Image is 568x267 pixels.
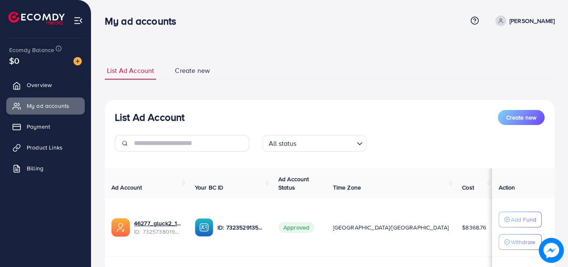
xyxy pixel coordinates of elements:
img: ic-ads-acc.e4c84228.svg [111,218,130,237]
span: Overview [27,81,52,89]
span: [GEOGRAPHIC_DATA]/[GEOGRAPHIC_DATA] [333,223,449,232]
a: Payment [6,118,85,135]
button: Create new [498,110,545,125]
span: Time Zone [333,183,361,192]
span: Create new [175,66,210,75]
span: ID: 7325738019401580545 [134,227,182,236]
span: Cost [462,183,474,192]
a: Billing [6,160,85,177]
p: Withdraw [511,237,535,247]
button: Add Fund [499,212,542,227]
p: ID: 7323529135098331137 [217,222,265,232]
input: Search for option [299,136,353,150]
a: Product Links [6,139,85,156]
span: Create new [506,113,536,122]
span: Billing [27,164,43,172]
p: Add Fund [511,215,536,225]
div: <span class='underline'>46277_gluck2_1705656333992</span></br>7325738019401580545 [134,219,182,236]
span: Ad Account Status [278,175,309,192]
p: [PERSON_NAME] [510,16,555,26]
span: Ecomdy Balance [9,46,54,54]
img: logo [8,12,65,25]
span: $8368.76 [462,223,486,232]
span: My ad accounts [27,102,69,110]
span: Ad Account [111,183,142,192]
h3: List Ad Account [115,111,184,123]
a: My ad accounts [6,97,85,114]
span: Approved [278,222,314,233]
img: menu [73,16,83,25]
span: Action [499,183,515,192]
button: Withdraw [499,234,542,250]
span: Your BC ID [195,183,224,192]
h3: My ad accounts [105,15,183,27]
div: Search for option [263,135,367,152]
span: List Ad Account [107,66,154,75]
img: ic-ba-acc.ded83a64.svg [195,218,213,237]
img: image [539,238,564,263]
span: $0 [9,55,19,67]
img: image [73,57,82,65]
a: [PERSON_NAME] [492,15,555,26]
a: Overview [6,77,85,93]
span: Payment [27,122,50,131]
span: All status [267,137,298,150]
span: Product Links [27,143,63,152]
a: 46277_gluck2_1705656333992 [134,219,182,227]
